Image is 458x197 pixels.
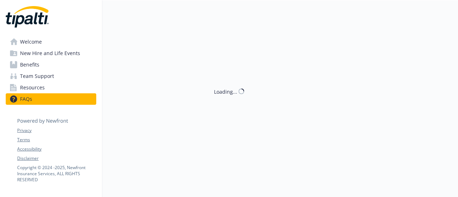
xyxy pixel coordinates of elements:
[20,93,32,105] span: FAQs
[6,59,96,70] a: Benefits
[17,137,96,143] a: Terms
[6,82,96,93] a: Resources
[20,70,54,82] span: Team Support
[20,36,42,48] span: Welcome
[17,155,96,162] a: Disclaimer
[20,59,39,70] span: Benefits
[6,70,96,82] a: Team Support
[6,36,96,48] a: Welcome
[17,127,96,134] a: Privacy
[6,93,96,105] a: FAQs
[214,88,237,95] div: Loading...
[17,146,96,152] a: Accessibility
[20,82,45,93] span: Resources
[20,48,80,59] span: New Hire and Life Events
[17,164,96,183] p: Copyright © 2024 - 2025 , Newfront Insurance Services, ALL RIGHTS RESERVED
[6,48,96,59] a: New Hire and Life Events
